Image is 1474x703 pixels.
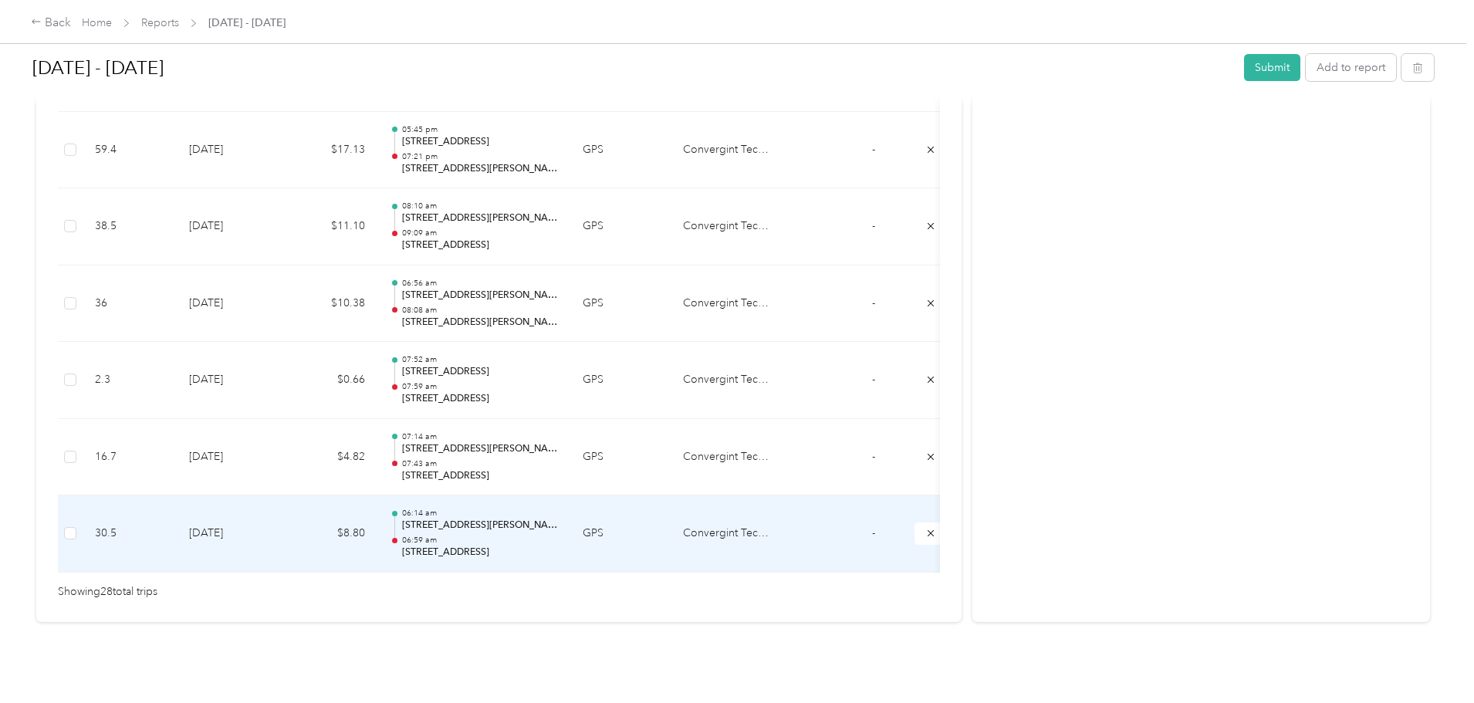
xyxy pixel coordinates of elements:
[402,211,558,225] p: [STREET_ADDRESS][PERSON_NAME]
[402,278,558,289] p: 06:56 am
[208,15,286,31] span: [DATE] - [DATE]
[402,458,558,469] p: 07:43 am
[83,112,177,189] td: 59.4
[402,316,558,330] p: [STREET_ADDRESS][PERSON_NAME]
[671,112,786,189] td: Convergint Technologies
[58,583,157,600] span: Showing 28 total trips
[402,354,558,365] p: 07:52 am
[1244,54,1300,81] button: Submit
[402,546,558,559] p: [STREET_ADDRESS]
[872,143,875,156] span: -
[570,112,671,189] td: GPS
[285,419,377,496] td: $4.82
[402,442,558,456] p: [STREET_ADDRESS][PERSON_NAME]
[177,495,285,573] td: [DATE]
[177,112,285,189] td: [DATE]
[402,305,558,316] p: 08:08 am
[285,188,377,265] td: $11.10
[177,188,285,265] td: [DATE]
[31,14,71,32] div: Back
[872,296,875,309] span: -
[402,431,558,442] p: 07:14 am
[671,342,786,419] td: Convergint Technologies
[402,519,558,532] p: [STREET_ADDRESS][PERSON_NAME]
[83,495,177,573] td: 30.5
[570,419,671,496] td: GPS
[83,342,177,419] td: 2.3
[177,342,285,419] td: [DATE]
[402,289,558,302] p: [STREET_ADDRESS][PERSON_NAME]
[402,238,558,252] p: [STREET_ADDRESS]
[402,381,558,392] p: 07:59 am
[177,265,285,343] td: [DATE]
[872,526,875,539] span: -
[402,135,558,149] p: [STREET_ADDRESS]
[402,162,558,176] p: [STREET_ADDRESS][PERSON_NAME]
[285,112,377,189] td: $17.13
[402,392,558,406] p: [STREET_ADDRESS]
[1306,54,1396,81] button: Add to report
[570,265,671,343] td: GPS
[285,495,377,573] td: $8.80
[83,265,177,343] td: 36
[402,508,558,519] p: 06:14 am
[402,201,558,211] p: 08:10 am
[570,495,671,573] td: GPS
[402,535,558,546] p: 06:59 am
[32,49,1233,86] h1: Sep 1 - 30, 2025
[83,188,177,265] td: 38.5
[402,124,558,135] p: 05:45 pm
[402,228,558,238] p: 09:09 am
[1388,617,1474,703] iframe: Everlance-gr Chat Button Frame
[177,419,285,496] td: [DATE]
[671,419,786,496] td: Convergint Technologies
[141,16,179,29] a: Reports
[872,219,875,232] span: -
[402,469,558,483] p: [STREET_ADDRESS]
[82,16,112,29] a: Home
[285,342,377,419] td: $0.66
[872,373,875,386] span: -
[671,495,786,573] td: Convergint Technologies
[402,151,558,162] p: 07:21 pm
[671,188,786,265] td: Convergint Technologies
[285,265,377,343] td: $10.38
[570,342,671,419] td: GPS
[402,365,558,379] p: [STREET_ADDRESS]
[83,419,177,496] td: 16.7
[570,188,671,265] td: GPS
[671,265,786,343] td: Convergint Technologies
[872,450,875,463] span: -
